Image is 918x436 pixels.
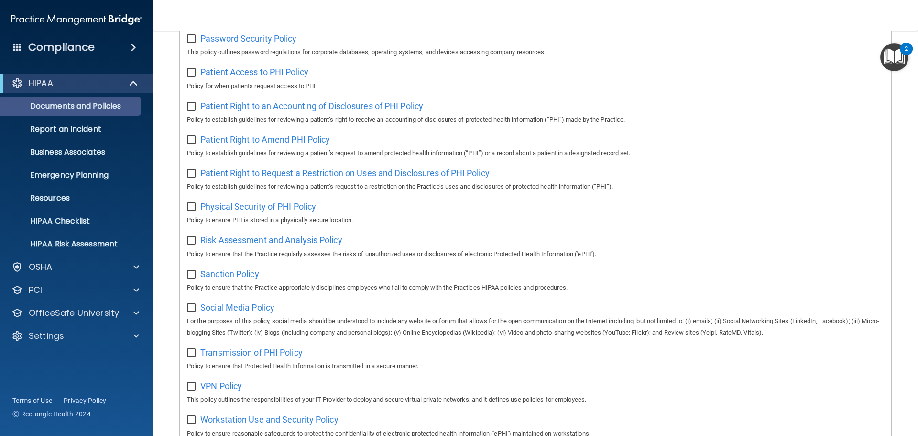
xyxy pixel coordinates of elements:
p: This policy outlines the responsibilities of your IT Provider to deploy and secure virtual privat... [187,394,884,405]
p: OfficeSafe University [29,307,119,319]
p: HIPAA Checklist [6,216,137,226]
h4: Compliance [28,41,95,54]
div: 2 [905,49,908,61]
img: PMB logo [11,10,142,29]
p: OSHA [29,261,53,273]
span: Ⓒ Rectangle Health 2024 [12,409,91,419]
p: Policy to establish guidelines for reviewing a patient’s request to a restriction on the Practice... [187,181,884,192]
a: Terms of Use [12,396,52,405]
p: HIPAA Risk Assessment [6,239,137,249]
p: Policy to ensure that the Practice regularly assesses the risks of unauthorized uses or disclosur... [187,248,884,260]
span: Workstation Use and Security Policy [200,414,339,425]
p: Policy to establish guidelines for reviewing a patient’s right to receive an accounting of disclo... [187,114,884,125]
a: OSHA [11,261,139,273]
span: Patient Access to PHI Policy [200,67,308,77]
span: Physical Security of PHI Policy [200,201,316,212]
span: Risk Assessment and Analysis Policy [200,235,342,245]
span: Social Media Policy [200,302,274,313]
p: Policy to ensure PHI is stored in a physically secure location. [187,214,884,226]
p: Policy to establish guidelines for reviewing a patient’s request to amend protected health inform... [187,147,884,159]
span: VPN Policy [200,381,242,391]
a: HIPAA [11,78,139,89]
span: Sanction Policy [200,269,259,279]
span: Patient Right to an Accounting of Disclosures of PHI Policy [200,101,423,111]
span: Password Security Policy [200,34,296,44]
p: Resources [6,193,137,203]
span: Transmission of PHI Policy [200,347,303,358]
p: HIPAA [29,78,53,89]
a: PCI [11,284,139,296]
p: Report an Incident [6,124,137,134]
p: For the purposes of this policy, social media should be understood to include any website or foru... [187,315,884,338]
p: Documents and Policies [6,101,137,111]
p: Policy to ensure that Protected Health Information is transmitted in a secure manner. [187,360,884,372]
p: Settings [29,330,64,342]
p: Policy to ensure that the Practice appropriately disciplines employees who fail to comply with th... [187,282,884,293]
button: Open Resource Center, 2 new notifications [880,43,908,71]
span: Patient Right to Request a Restriction on Uses and Disclosures of PHI Policy [200,168,490,178]
p: Emergency Planning [6,170,137,180]
a: Privacy Policy [64,396,107,405]
p: Policy for when patients request access to PHI. [187,80,884,92]
p: PCI [29,284,42,296]
a: OfficeSafe University [11,307,139,319]
a: Settings [11,330,139,342]
p: Business Associates [6,147,137,157]
p: This policy outlines password regulations for corporate databases, operating systems, and devices... [187,46,884,58]
span: Patient Right to Amend PHI Policy [200,134,330,145]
